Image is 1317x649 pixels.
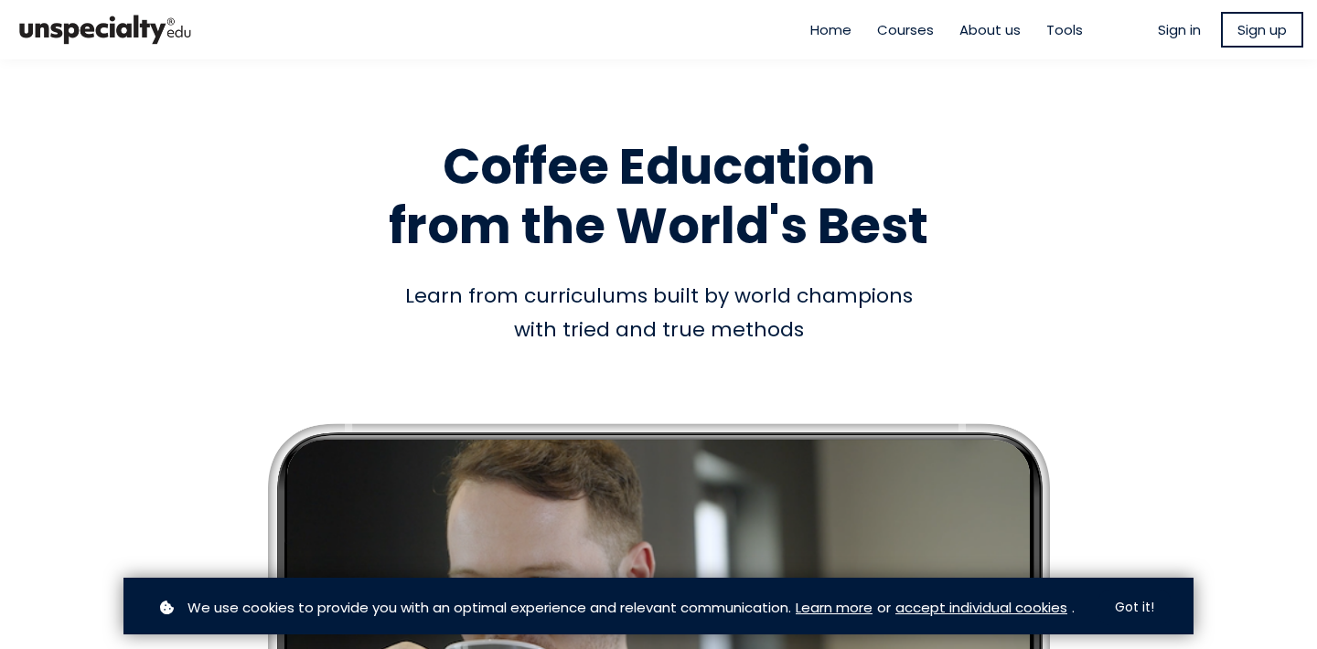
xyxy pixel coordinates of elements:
[14,7,197,52] img: bc390a18feecddb333977e298b3a00a1.png
[1221,12,1303,48] a: Sign up
[959,19,1021,40] a: About us
[1158,19,1201,40] a: Sign in
[187,597,791,618] span: We use cookies to provide you with an optimal experience and relevant communication.
[877,19,934,40] a: Courses
[810,19,851,40] a: Home
[1098,590,1171,625] button: Got it!
[137,137,1180,256] h1: Coffee Education from the World's Best
[137,279,1180,347] div: Learn from curriculums built by world champions with tried and true methods
[895,597,1067,618] a: accept individual cookies
[1237,19,1287,40] span: Sign up
[155,597,1088,618] p: or .
[1046,19,1083,40] a: Tools
[796,597,873,618] a: Learn more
